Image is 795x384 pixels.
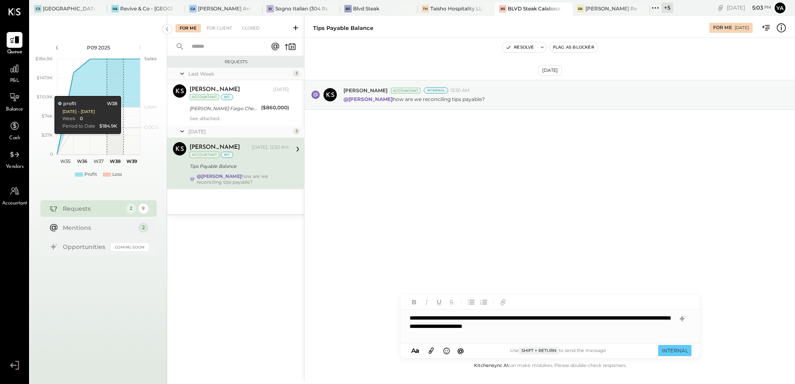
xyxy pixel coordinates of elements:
[63,204,122,213] div: Requests
[293,70,300,77] div: 1
[499,5,506,12] div: BS
[126,158,137,164] text: W39
[466,297,477,308] button: Unordered List
[662,2,673,13] div: + 5
[9,135,20,142] span: Cash
[0,61,29,85] a: P&L
[0,89,29,113] a: Balance
[43,5,95,12] div: [GEOGRAPHIC_DATA][PERSON_NAME]
[424,87,448,94] div: Internal
[111,5,119,12] div: R&
[99,123,117,130] div: $184.9K
[716,3,725,12] div: copy link
[313,24,373,32] div: Tips Payable Balance
[498,297,509,308] button: Add URL
[190,143,240,152] div: [PERSON_NAME]
[120,5,172,12] div: Revive & Co - [GEOGRAPHIC_DATA]
[0,147,29,171] a: Vendors
[267,5,274,12] div: SI
[293,128,300,135] div: 1
[577,5,584,12] div: SR
[62,109,94,115] div: [DATE] - [DATE]
[353,5,379,12] div: Blvd Steak
[502,42,537,52] button: Resolve
[37,94,53,100] text: $110.9K
[446,297,457,308] button: Strikethrough
[0,183,29,207] a: Accountant
[188,70,291,77] div: Last Week
[275,5,327,12] div: Sogno Italian (304 Restaurant)
[221,94,233,100] div: int
[735,25,749,31] div: [DATE]
[391,88,420,94] div: Accountant
[455,345,467,356] button: @
[190,94,219,100] div: Accountant
[550,42,597,52] button: Flag as Blocker
[60,158,70,164] text: W35
[111,243,148,251] div: Coming Soon
[63,243,107,251] div: Opportunities
[190,162,286,170] div: Tips Payable Balance
[585,5,637,12] div: [PERSON_NAME] Restaurant & Deli
[62,123,95,130] div: Period to Date
[63,44,134,51] div: P09 2025
[422,5,429,12] div: TH
[252,144,289,151] div: [DATE], 12:30 AM
[34,5,42,12] div: CS
[202,24,236,32] div: For Client
[457,347,464,354] span: @
[197,173,242,179] strong: @[PERSON_NAME]
[415,347,419,354] span: a
[198,5,250,12] div: [PERSON_NAME] Arso
[7,49,22,56] span: Queue
[478,297,489,308] button: Ordered List
[190,152,219,158] div: Accountant
[773,1,787,15] button: Ya
[110,158,121,164] text: W38
[42,132,53,138] text: $37K
[62,116,75,122] div: Week
[190,104,259,113] div: [PERSON_NAME] Fargo Checking #0781
[467,347,650,354] div: Use to send the message
[658,345,691,356] button: INTERNAL
[344,5,352,12] div: BS
[261,103,289,112] div: ($860,000)
[409,346,422,355] button: Aa
[138,223,148,233] div: 2
[421,297,432,308] button: Italic
[713,25,732,31] div: For Me
[238,24,264,32] div: Closed
[10,77,20,85] span: P&L
[144,56,157,62] text: Sales
[0,32,29,56] a: Queue
[6,163,24,171] span: Vendors
[190,116,289,121] div: See attached.
[37,75,53,81] text: $147.9K
[144,124,158,130] text: COGS
[519,347,559,354] span: Shift + Return
[189,5,197,12] div: GA
[197,173,289,185] div: how are we reconciling tips payable?
[538,65,562,76] div: [DATE]
[434,297,444,308] button: Underline
[190,86,240,94] div: [PERSON_NAME]
[106,101,117,107] div: W38
[221,152,233,158] div: int
[508,5,560,12] div: BLVD Steak Calabasas
[35,56,53,62] text: $184.9K
[126,204,136,214] div: 2
[343,87,388,94] span: [PERSON_NAME]
[42,113,53,119] text: $74K
[450,87,470,94] span: 12:30 AM
[112,171,122,178] div: Loss
[79,116,82,122] div: 0
[84,171,97,178] div: Profit
[144,104,157,110] text: Labor
[138,204,148,214] div: 9
[727,4,771,12] div: [DATE]
[430,5,482,12] div: Taisho Hospitality LLC
[188,128,291,135] div: [DATE]
[2,200,27,207] span: Accountant
[409,297,420,308] button: Bold
[58,101,76,107] div: profit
